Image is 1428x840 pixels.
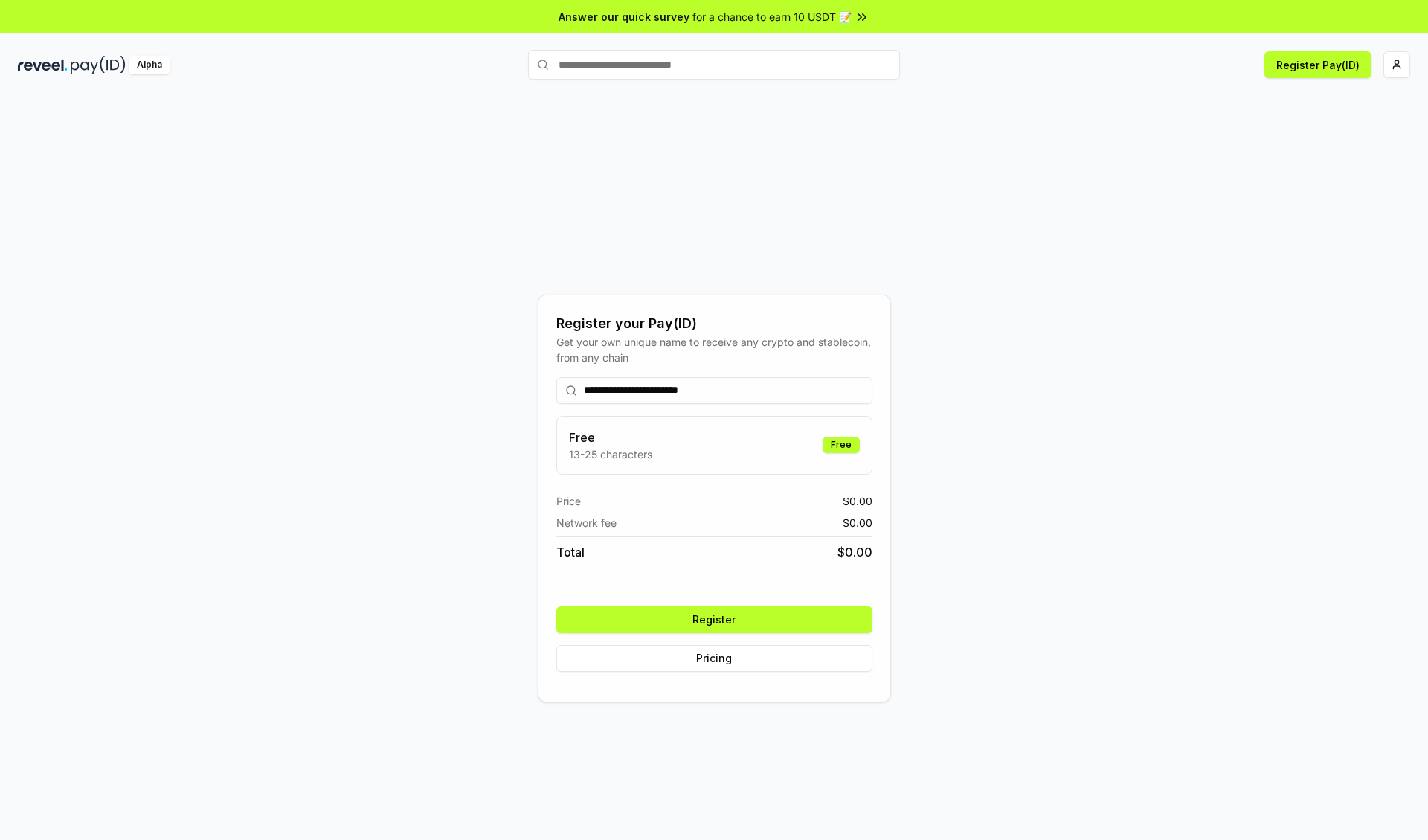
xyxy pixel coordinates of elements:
[556,645,872,672] button: Pricing
[843,493,872,509] span: $ 0.00
[692,9,852,25] span: for a chance to earn 10 USDT 📝
[559,9,689,25] span: Answer our quick survey
[843,515,872,530] span: $ 0.00
[18,56,68,74] img: reveel_dark
[556,313,872,334] div: Register your Pay(ID)
[129,56,170,74] div: Alpha
[556,515,617,530] span: Network fee
[556,543,585,561] span: Total
[569,429,652,446] h3: Free
[556,493,581,509] span: Price
[556,606,872,633] button: Register
[837,543,872,561] span: $ 0.00
[1264,51,1371,78] button: Register Pay(ID)
[556,334,872,365] div: Get your own unique name to receive any crypto and stablecoin, from any chain
[823,437,860,453] div: Free
[71,56,126,74] img: pay_id
[569,446,652,462] p: 13-25 characters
